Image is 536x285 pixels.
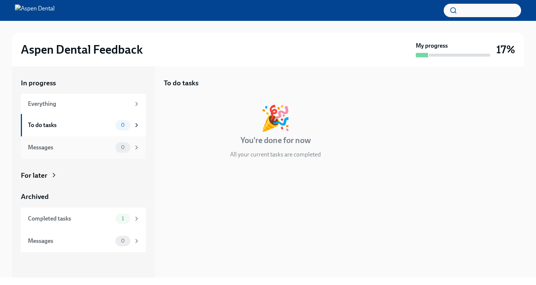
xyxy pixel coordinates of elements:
a: Archived [21,192,146,202]
div: 🎉 [260,106,291,130]
div: Messages [28,143,112,152]
h4: You're done for now [240,135,311,146]
span: 0 [117,122,129,128]
p: All your current tasks are completed [230,151,321,159]
h5: To do tasks [164,78,198,88]
span: 1 [117,216,128,221]
h3: 17% [496,43,515,56]
a: In progress [21,78,146,88]
a: To do tasks0 [21,114,146,136]
a: Messages0 [21,230,146,252]
span: 0 [117,238,129,244]
h2: Aspen Dental Feedback [21,42,143,57]
strong: My progress [416,42,448,50]
img: Aspen Dental [15,4,55,16]
a: Messages0 [21,136,146,159]
a: Completed tasks1 [21,208,146,230]
div: To do tasks [28,121,112,129]
div: Everything [28,100,130,108]
a: For later [21,171,146,180]
div: Completed tasks [28,215,112,223]
span: 0 [117,145,129,150]
div: For later [21,171,47,180]
a: Everything [21,94,146,114]
div: Messages [28,237,112,245]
